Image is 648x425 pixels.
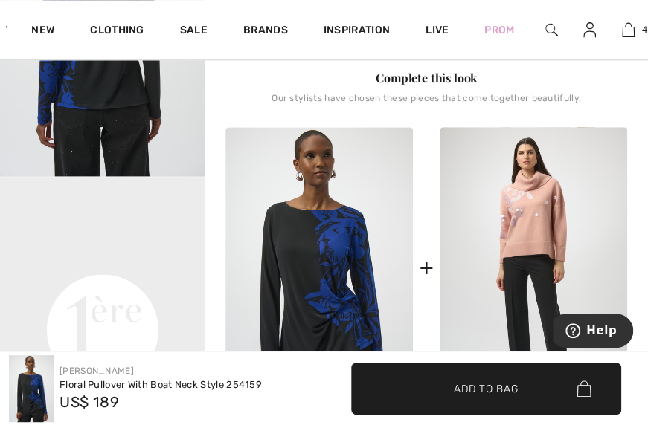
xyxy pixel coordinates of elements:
a: Brands [243,24,288,39]
img: search the website [545,21,558,39]
span: Inspiration [324,24,390,39]
span: US$ 189 [60,393,119,411]
img: Floral Pullover with Boat Neck Style 254159 [225,127,413,408]
div: Floral Pullover With Boat Neck Style 254159 [60,377,262,392]
img: My Info [583,21,596,39]
img: Full-Length Trousers Style 254046 [440,127,627,408]
iframe: Opens a widget where you can find more information [553,314,633,351]
span: 4 [642,23,647,36]
button: Add to Bag [351,363,622,415]
a: Clothing [90,24,144,39]
a: 4 [609,21,647,39]
img: Floral Pullover with Boat Neck Style 254159 [9,355,54,422]
a: New [31,24,54,39]
div: Our stylists have chosen these pieces that come together beautifully. [225,93,627,115]
img: Bag.svg [577,380,591,397]
span: Add to Bag [454,380,518,396]
div: + [419,251,433,285]
div: Complete this look [225,69,627,87]
img: 1ère Avenue [6,12,7,42]
a: Sign In [571,21,608,39]
a: Prom [484,22,514,38]
a: Live [426,22,449,38]
img: My Bag [622,21,635,39]
a: Sale [180,24,208,39]
a: [PERSON_NAME] [60,366,134,376]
